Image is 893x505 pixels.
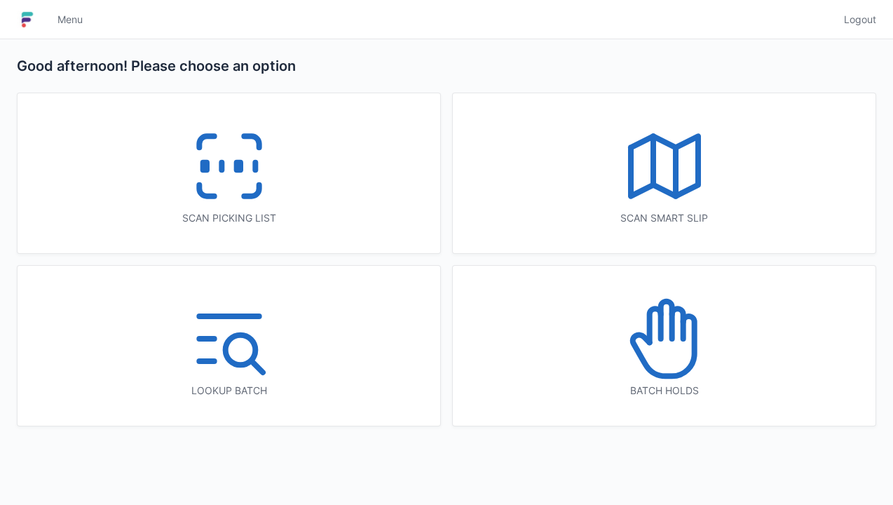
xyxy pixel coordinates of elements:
[844,13,876,27] span: Logout
[57,13,83,27] span: Menu
[17,265,441,426] a: Lookup batch
[836,7,876,32] a: Logout
[17,8,38,31] img: logo-small.jpg
[17,56,876,76] h2: Good afternoon! Please choose an option
[481,384,847,398] div: Batch holds
[452,265,876,426] a: Batch holds
[481,211,847,225] div: Scan smart slip
[452,93,876,254] a: Scan smart slip
[49,7,91,32] a: Menu
[46,384,412,398] div: Lookup batch
[46,211,412,225] div: Scan picking list
[17,93,441,254] a: Scan picking list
